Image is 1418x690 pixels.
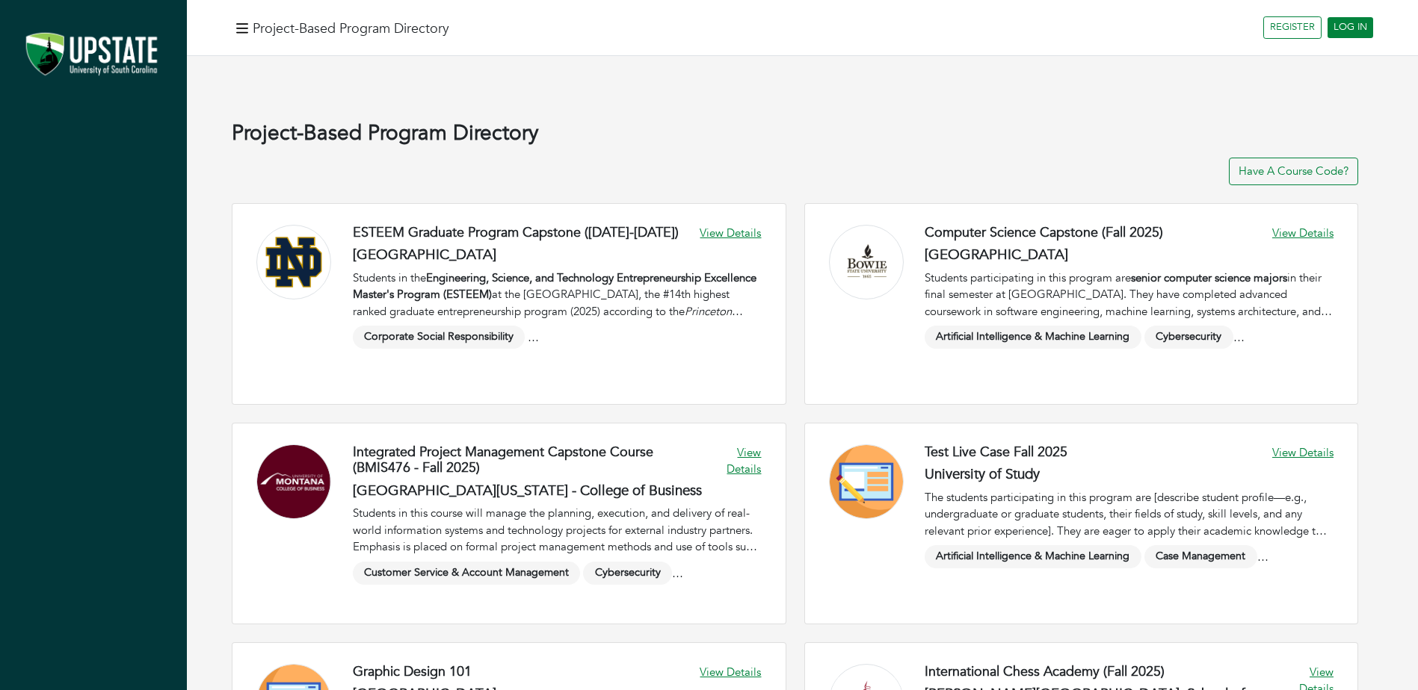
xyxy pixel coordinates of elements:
img: Screenshot%202024-05-21%20at%2011.01.47%E2%80%AFAM.png [15,26,172,84]
a: Have A Course Code? [1229,158,1358,185]
a: LOG IN [1328,17,1373,38]
h4: Project-Based Program Directory [253,21,449,37]
a: REGISTER [1263,16,1322,39]
h4: Project-Based Program Directory [232,121,1358,146]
